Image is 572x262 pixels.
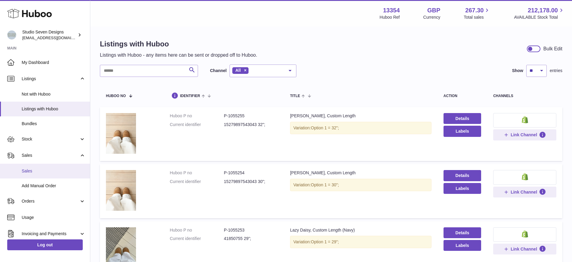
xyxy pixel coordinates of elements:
div: channels [493,94,556,98]
span: title [290,94,300,98]
button: Link Channel [493,187,556,197]
div: [PERSON_NAME], Custom Length [290,170,431,176]
span: My Dashboard [22,60,85,65]
span: Option 1 = 32"; [311,125,339,130]
span: Not with Huboo [22,91,85,97]
span: Link Channel [511,132,537,137]
strong: GBP [427,6,440,14]
img: shopify-small.png [522,173,528,180]
span: Listings [22,76,79,82]
dd: P-1055254 [224,170,278,176]
span: Listings with Huboo [22,106,85,112]
div: Studio Seven Designs [22,29,76,41]
span: Sales [22,153,79,158]
img: Jodie Jeans, Custom Length [106,113,136,153]
a: Log out [7,239,83,250]
a: 267.30 Total sales [464,6,490,20]
span: Invoicing and Payments [22,231,79,237]
span: Option 1 = 30"; [311,182,339,187]
dt: Huboo P no [170,113,224,119]
label: Channel [210,68,227,74]
dd: 15279897543043 30"; [224,179,278,185]
button: Labels [444,126,481,137]
dt: Huboo P no [170,170,224,176]
a: Details [444,170,481,181]
div: Bulk Edit [543,46,562,52]
img: Jodie Jeans, Custom Length [106,170,136,210]
img: internalAdmin-13354@internal.huboo.com [7,30,16,39]
span: 212,178.00 [528,6,558,14]
strong: 13354 [383,6,400,14]
dd: P-1055255 [224,113,278,119]
span: Bundles [22,121,85,127]
p: Listings with Huboo - any items here can be sent or dropped off to Huboo. [100,52,257,58]
span: 267.30 [465,6,484,14]
span: Link Channel [511,246,537,252]
dd: 15279897543043 32"; [224,122,278,128]
span: entries [550,68,562,74]
span: Sales [22,168,85,174]
div: Variation: [290,236,431,248]
img: shopify-small.png [522,230,528,238]
dt: Current identifier [170,179,224,185]
dd: 41850755 29”; [224,236,278,241]
a: Details [444,227,481,238]
div: Variation: [290,179,431,191]
div: Currency [423,14,441,20]
button: Labels [444,183,481,194]
div: action [444,94,481,98]
button: Link Channel [493,244,556,254]
div: Variation: [290,122,431,134]
span: Huboo no [106,94,126,98]
span: Add Manual Order [22,183,85,189]
div: Lazy Daisy, Custom Length (Navy) [290,227,431,233]
a: 212,178.00 AVAILABLE Stock Total [514,6,565,20]
span: Orders [22,198,79,204]
a: Details [444,113,481,124]
span: Option 1 = 29”; [311,239,339,244]
span: Usage [22,215,85,220]
h1: Listings with Huboo [100,39,257,49]
button: Link Channel [493,129,556,140]
dt: Huboo P no [170,227,224,233]
dd: P-1055253 [224,227,278,233]
span: Link Channel [511,189,537,195]
span: identifier [180,94,200,98]
span: Stock [22,136,79,142]
span: Total sales [464,14,490,20]
span: AVAILABLE Stock Total [514,14,565,20]
span: [EMAIL_ADDRESS][DOMAIN_NAME] [22,35,88,40]
label: Show [512,68,523,74]
img: shopify-small.png [522,116,528,123]
dt: Current identifier [170,122,224,128]
span: All [235,68,241,73]
div: [PERSON_NAME], Custom Length [290,113,431,119]
button: Labels [444,240,481,251]
div: Huboo Ref [380,14,400,20]
dt: Current identifier [170,236,224,241]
